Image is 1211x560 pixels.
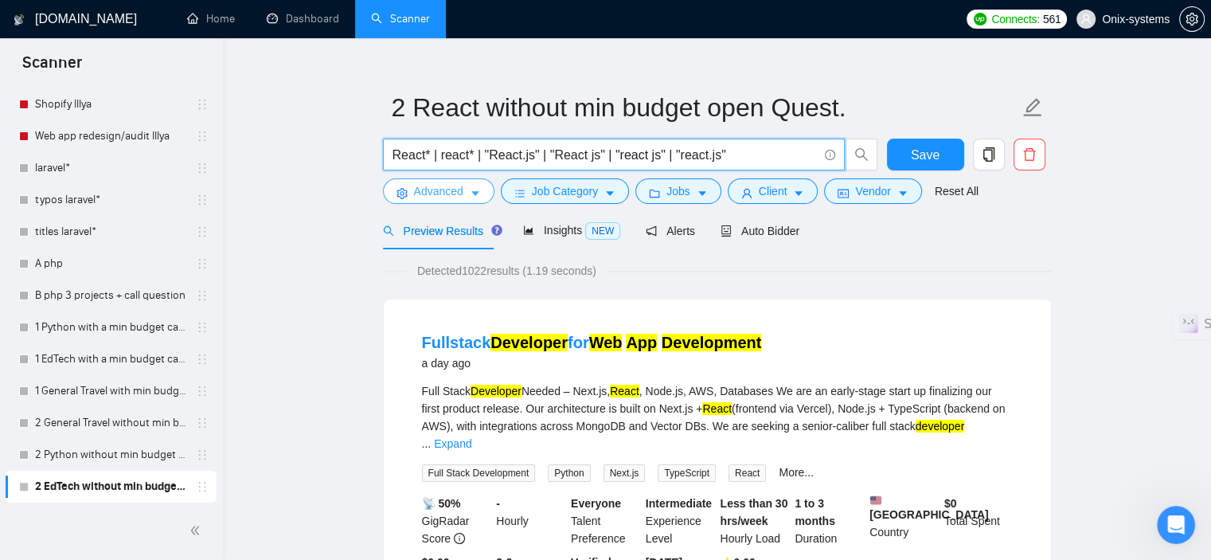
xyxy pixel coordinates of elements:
[568,495,643,547] div: Talent Preference
[189,523,205,538] span: double-left
[974,13,986,25] img: upwork-logo.png
[419,495,494,547] div: GigRadar Score
[496,497,500,510] b: -
[397,187,408,199] span: setting
[626,334,657,351] mark: App
[646,225,657,237] span: notification
[721,497,788,527] b: Less than 30 hrs/week
[887,139,964,170] button: Save
[793,187,804,199] span: caret-down
[187,12,235,25] a: homeHome
[196,417,209,429] span: holder
[721,225,732,237] span: robot
[759,182,787,200] span: Client
[1043,10,1061,28] span: 561
[471,385,522,397] mark: Developer
[846,147,877,162] span: search
[196,257,209,270] span: holder
[795,497,835,527] b: 1 to 3 months
[717,495,792,547] div: Hourly Load
[35,120,186,152] a: Web app redesign/audit Illya
[35,88,186,120] a: Shopify Illya
[196,225,209,238] span: holder
[1157,506,1195,544] iframe: Intercom live chat
[196,289,209,302] span: holder
[490,223,504,237] div: Tooltip anchor
[935,182,979,200] a: Reset All
[35,439,186,471] a: 2 Python without min budget with open Quest.
[422,437,432,450] span: ...
[490,334,568,351] mark: Developer
[1014,139,1045,170] button: delete
[911,145,940,165] span: Save
[422,497,461,510] b: 📡 50%
[729,464,766,482] span: React
[897,187,908,199] span: caret-down
[1179,13,1205,25] a: setting
[662,334,762,351] mark: Development
[35,184,186,216] a: typos laravel*
[196,162,209,174] span: holder
[470,187,481,199] span: caret-down
[196,98,209,111] span: holder
[643,495,717,547] div: Experience Level
[825,150,835,160] span: info-circle
[604,464,646,482] span: Next.js
[649,187,660,199] span: folder
[646,497,712,510] b: Intermediate
[741,187,752,199] span: user
[196,353,209,366] span: holder
[973,139,1005,170] button: copy
[422,464,536,482] span: Full Stack Development
[501,178,629,204] button: barsJob Categorycaret-down
[846,139,877,170] button: search
[866,495,941,547] div: Country
[35,216,186,248] a: titles laravel*
[406,262,607,280] span: Detected 1022 results (1.19 seconds)
[393,145,818,165] input: Search Freelance Jobs...
[658,464,716,482] span: TypeScript
[721,225,799,237] span: Auto Bidder
[585,222,620,240] span: NEW
[1080,14,1092,25] span: user
[697,187,708,199] span: caret-down
[523,224,620,237] span: Insights
[10,51,95,84] span: Scanner
[371,12,430,25] a: searchScanner
[646,225,695,237] span: Alerts
[604,187,615,199] span: caret-down
[383,225,498,237] span: Preview Results
[422,354,762,373] div: a day ago
[196,480,209,493] span: holder
[571,497,621,510] b: Everyone
[196,194,209,206] span: holder
[414,182,463,200] span: Advanced
[14,7,25,33] img: logo
[548,464,590,482] span: Python
[1180,13,1204,25] span: setting
[383,225,394,237] span: search
[196,321,209,334] span: holder
[35,152,186,184] a: laravel*
[35,248,186,280] a: A php
[916,420,965,433] mark: developer
[35,471,186,503] a: 2 EdTech without min budget open Quest.
[514,187,525,199] span: bars
[1022,97,1043,118] span: edit
[610,385,639,397] mark: React
[1014,147,1045,162] span: delete
[454,533,465,544] span: info-circle
[532,182,598,200] span: Job Category
[267,12,339,25] a: dashboardDashboard
[838,187,849,199] span: idcard
[196,448,209,461] span: holder
[855,182,890,200] span: Vendor
[434,437,471,450] a: Expand
[944,497,957,510] b: $ 0
[35,407,186,439] a: 2 General Travel without min budget (open question)
[974,147,1004,162] span: copy
[791,495,866,547] div: Duration
[422,334,762,351] a: FullstackDeveloperforWeb App Development
[196,385,209,397] span: holder
[35,311,186,343] a: 1 Python with a min budget call to act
